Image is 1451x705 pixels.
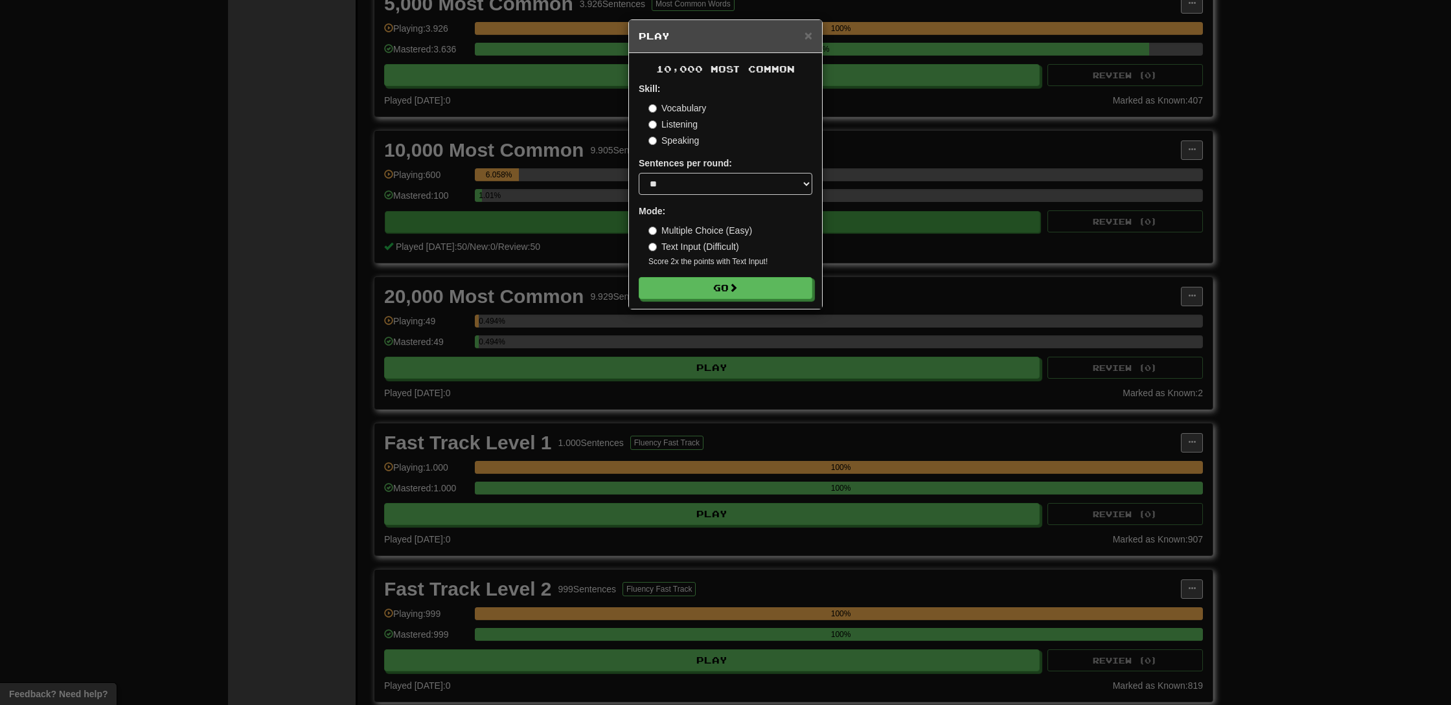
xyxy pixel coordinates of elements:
label: Sentences per round: [639,157,732,170]
span: 10,000 Most Common [656,63,795,74]
label: Speaking [648,134,699,147]
input: Text Input (Difficult) [648,243,657,251]
input: Multiple Choice (Easy) [648,227,657,235]
input: Listening [648,120,657,129]
button: Go [639,277,812,299]
input: Speaking [648,137,657,145]
label: Vocabulary [648,102,706,115]
button: Close [805,28,812,42]
span: × [805,28,812,43]
h5: Play [639,30,812,43]
input: Vocabulary [648,104,657,113]
strong: Skill: [639,84,660,94]
small: Score 2x the points with Text Input ! [648,256,812,267]
strong: Mode: [639,206,665,216]
label: Listening [648,118,698,131]
label: Text Input (Difficult) [648,240,739,253]
label: Multiple Choice (Easy) [648,224,752,237]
